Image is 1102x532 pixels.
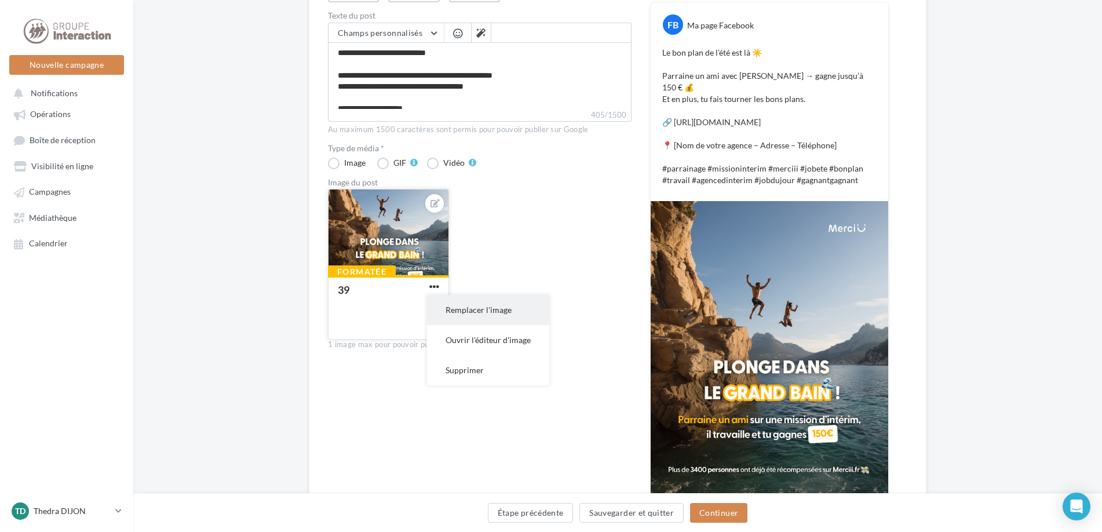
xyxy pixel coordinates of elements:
[7,232,126,253] a: Calendrier
[328,178,632,187] div: Image du post
[663,14,683,35] div: FB
[29,213,76,223] span: Médiathèque
[427,295,549,325] button: Remplacer l'image
[329,23,444,43] button: Champs personnalisés
[7,103,126,124] a: Opérations
[427,325,549,355] button: Ouvrir l'éditeur d'image
[15,505,25,517] span: TD
[30,135,96,145] span: Boîte de réception
[328,12,632,20] label: Texte du post
[29,239,68,249] span: Calendrier
[7,181,126,202] a: Campagnes
[662,47,877,186] p: Le bon plan de l’été est là ☀️ Parraine un ami avec [PERSON_NAME] → gagne jusqu’à 150 € 💰 Et en p...
[328,125,632,135] div: Au maximum 1500 caractères sont permis pour pouvoir publier sur Google
[338,28,422,38] span: Champs personnalisés
[7,155,126,176] a: Visibilité en ligne
[30,110,71,119] span: Opérations
[31,88,78,98] span: Notifications
[7,207,126,228] a: Médiathèque
[328,109,632,122] label: 405/1500
[328,340,632,350] div: 1 image max pour pouvoir publier sur Google
[29,187,71,197] span: Campagnes
[393,159,406,167] div: GIF
[328,265,396,278] div: Formatée
[9,500,124,522] a: TD Thedra DIJON
[579,503,684,523] button: Sauvegarder et quitter
[7,129,126,151] a: Boîte de réception
[338,283,349,296] div: 39
[443,159,465,167] div: Vidéo
[34,505,111,517] p: Thedra DIJON
[31,161,93,171] span: Visibilité en ligne
[427,355,549,385] button: Supprimer
[328,144,632,152] label: Type de média *
[488,503,574,523] button: Étape précédente
[9,55,124,75] button: Nouvelle campagne
[1063,493,1090,520] div: Open Intercom Messenger
[690,503,747,523] button: Continuer
[344,159,366,167] div: Image
[687,20,754,31] div: Ma page Facebook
